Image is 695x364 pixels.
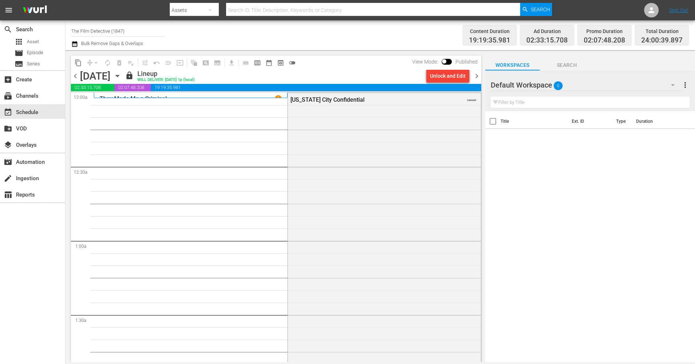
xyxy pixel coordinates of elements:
p: They Made Me a Criminal [100,95,167,102]
span: 0 [554,78,563,93]
span: calendar_view_week_outlined [254,59,261,66]
span: Fill episodes with ad slates [162,57,174,69]
span: 02:33:15.708 [526,36,568,45]
span: VOD [4,124,12,133]
span: content_copy [75,59,82,66]
span: View Mode: [409,59,442,65]
div: Default Workspace [491,75,682,95]
span: preview_outlined [277,59,284,66]
div: [DATE] [80,70,111,82]
span: Day Calendar View [237,56,252,70]
button: more_vert [681,76,690,94]
span: Series [27,60,40,68]
span: Create [4,75,12,84]
span: lock [125,71,134,80]
span: VARIANT [467,96,477,101]
span: toggle_off [289,59,296,66]
span: 24:00:39.897 [641,36,683,45]
div: WILL DELIVER: [DATE] 1p (local) [137,78,195,82]
span: 02:07:48.208 [584,36,625,45]
span: date_range_outlined [265,59,273,66]
span: Toggle to switch from Published to Draft view. [442,59,447,64]
span: Overlays [4,141,12,149]
img: ans4CAIJ8jUAAAAAAAAAAAAAAAAAAAAAAAAgQb4GAAAAAAAAAAAAAAAAAAAAAAAAJMjXAAAAAAAAAAAAAAAAAAAAAAAAgAT5G... [17,2,52,19]
span: Asset [27,38,39,45]
p: 1 [277,96,280,101]
th: Title [501,111,568,132]
span: Reports [4,190,12,199]
span: Search [4,25,12,34]
span: 24 hours Lineup View is OFF [286,57,298,69]
span: chevron_right [472,72,481,81]
span: Select an event to delete [113,57,125,69]
span: Published [452,59,481,65]
span: Episode [27,49,43,56]
span: View Backup [275,57,286,69]
span: Create Search Block [200,57,212,69]
span: Search [531,3,550,16]
span: Episode [15,49,23,57]
span: Create Series Block [212,57,223,69]
div: [US_STATE] City Confidential [290,96,442,103]
span: Week Calendar View [252,57,263,69]
span: more_vert [681,81,690,89]
a: Sign Out [669,7,688,13]
span: Copy Lineup [72,57,84,69]
span: Refresh All Search Blocks [186,56,200,70]
span: Clear Lineup [125,57,137,69]
span: Bulk Remove Gaps & Overlaps [80,41,143,46]
span: Series [15,60,23,68]
span: 19:19:35.981 [151,84,481,91]
button: Search [520,3,552,16]
th: Duration [632,111,675,132]
span: 19:19:35.981 [469,36,510,45]
span: Customize Events [137,56,151,70]
span: Search [540,61,594,70]
span: 02:07:48.208 [115,84,151,91]
div: Promo Duration [584,26,625,36]
div: Total Duration [641,26,683,36]
span: Revert to Primary Episode [151,57,162,69]
th: Type [612,111,632,132]
span: Month Calendar View [263,57,275,69]
span: chevron_left [71,72,80,81]
div: Ad Duration [526,26,568,36]
div: Content Duration [469,26,510,36]
span: Automation [4,158,12,166]
span: Update Metadata from Key Asset [174,57,186,69]
span: Channels [4,92,12,100]
span: Remove Gaps & Overlaps [84,57,102,69]
span: Loop Content [102,57,113,69]
span: Asset [15,37,23,46]
th: Ext. ID [567,111,611,132]
div: Unlock and Edit [430,69,466,82]
button: Unlock and Edit [426,69,469,82]
div: Lineup [137,70,195,78]
span: menu [4,6,13,15]
span: Workspaces [485,61,540,70]
span: Ingestion [4,174,12,183]
span: Schedule [4,108,12,117]
span: 02:33:15.708 [71,84,115,91]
